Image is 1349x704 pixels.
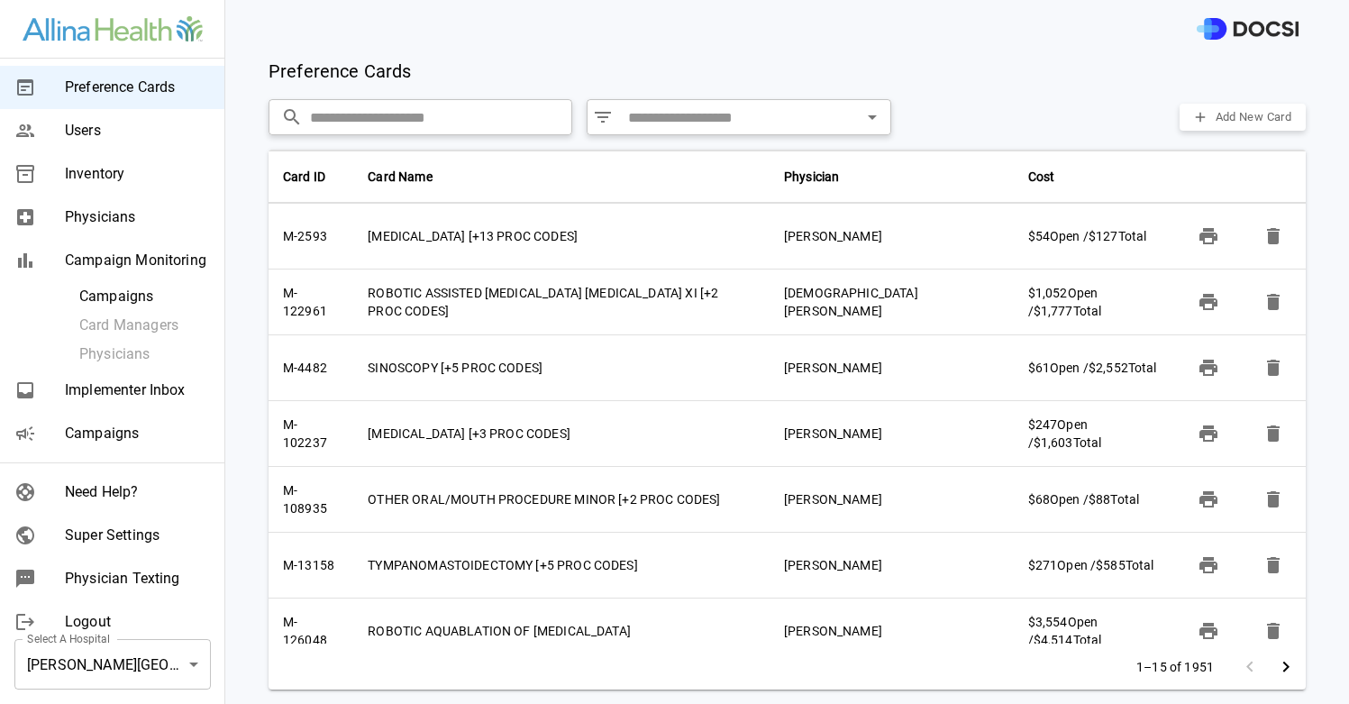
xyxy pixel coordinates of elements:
[1014,599,1176,664] td: Open / Total
[368,284,755,320] div: ROBOTIC ASSISTED [MEDICAL_DATA] [MEDICAL_DATA] XI [+2 PROC CODES]
[1014,204,1176,270] td: Open / Total
[770,270,1014,335] td: [DEMOGRAPHIC_DATA][PERSON_NAME]
[1096,558,1126,572] span: $585
[368,556,755,574] div: TYMPANOMASTOIDECTOMY [+5 PROC CODES]
[368,359,755,377] div: SINOSCOPY [+5 PROC CODES]
[14,639,211,690] div: [PERSON_NAME][GEOGRAPHIC_DATA]
[269,58,411,85] p: Preference Cards
[368,425,755,443] div: [MEDICAL_DATA] [+3 PROC CODES]
[269,599,353,664] td: M-126048
[1014,150,1176,204] th: Cost
[23,16,203,42] img: Site Logo
[1136,658,1214,676] p: 1–15 of 1951
[1028,417,1058,432] span: $247
[1089,361,1128,375] span: $2,552
[1089,229,1118,243] span: $127
[770,533,1014,599] td: [PERSON_NAME]
[269,204,353,270] td: M-2593
[65,120,210,142] span: Users
[1180,104,1306,132] button: Add New Card
[1028,286,1068,300] span: $1,052
[770,401,1014,467] td: [PERSON_NAME]
[353,150,770,204] th: Card Name
[269,335,353,401] td: M-4482
[1028,615,1068,629] span: $3,554
[269,533,353,599] td: M-13158
[770,467,1014,533] td: [PERSON_NAME]
[65,379,210,401] span: Implementer Inbox
[65,481,210,503] span: Need Help?
[1034,304,1073,318] span: $1,777
[770,599,1014,664] td: [PERSON_NAME]
[79,286,210,307] span: Campaigns
[1089,492,1110,507] span: $88
[368,227,755,245] div: [MEDICAL_DATA] [+13 PROC CODES]
[269,401,353,467] td: M-102237
[1028,558,1058,572] span: $271
[1014,270,1176,335] td: Open / Total
[1197,18,1299,41] img: DOCSI Logo
[65,206,210,228] span: Physicians
[269,150,353,204] th: Card ID
[1014,401,1176,467] td: Open / Total
[269,270,353,335] td: M-122961
[1014,335,1176,401] td: Open / Total
[368,622,755,640] div: ROBOTIC AQUABLATION OF [MEDICAL_DATA]
[269,467,353,533] td: M-108935
[65,250,210,271] span: Campaign Monitoring
[65,611,210,633] span: Logout
[1014,533,1176,599] td: Open / Total
[1028,229,1050,243] span: $54
[860,105,885,130] button: Open
[1268,649,1304,685] button: Go to next page
[770,150,1014,204] th: Physician
[65,568,210,590] span: Physician Texting
[1028,492,1050,507] span: $68
[1034,633,1073,647] span: $4,514
[65,77,210,98] span: Preference Cards
[770,204,1014,270] td: [PERSON_NAME]
[368,490,755,508] div: OTHER ORAL/MOUTH PROCEDURE MINOR [+2 PROC CODES]
[770,335,1014,401] td: [PERSON_NAME]
[1028,361,1050,375] span: $61
[65,163,210,185] span: Inventory
[65,423,210,444] span: Campaigns
[65,525,210,546] span: Super Settings
[1014,467,1176,533] td: Open / Total
[1034,435,1073,450] span: $1,603
[27,631,110,646] label: Select A Hospital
